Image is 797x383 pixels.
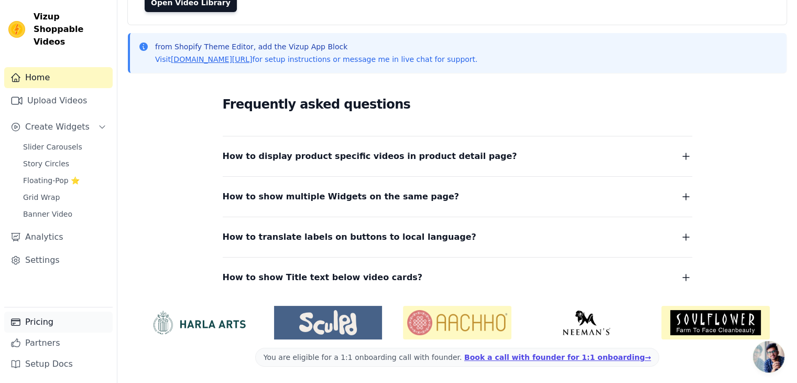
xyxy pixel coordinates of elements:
[223,149,692,164] button: How to display product specific videos in product detail page?
[223,270,423,285] span: How to show Title text below video cards?
[4,354,113,375] a: Setup Docs
[34,10,108,48] span: Vizup Shoppable Videos
[17,173,113,188] a: Floating-Pop ⭐
[4,116,113,137] button: Create Widgets
[223,149,517,164] span: How to display product specific videos in product detail page?
[274,310,383,335] img: Sculpd US
[17,190,113,205] a: Grid Wrap
[223,230,476,244] span: How to translate labels on buttons to local language?
[17,207,113,221] a: Banner Video
[155,41,477,52] p: from Shopify Theme Editor, add the Vizup App Block
[4,67,113,88] a: Home
[8,21,25,38] img: Vizup
[223,189,460,204] span: How to show multiple Widgets on the same page?
[17,156,113,171] a: Story Circles
[532,310,641,335] img: Neeman's
[145,310,253,335] img: HarlaArts
[403,306,511,339] img: Aachho
[753,341,784,373] div: Open chat
[23,158,69,169] span: Story Circles
[223,230,692,244] button: How to translate labels on buttons to local language?
[4,312,113,333] a: Pricing
[223,189,692,204] button: How to show multiple Widgets on the same page?
[4,333,113,354] a: Partners
[17,140,113,154] a: Slider Carousels
[23,192,60,203] span: Grid Wrap
[223,270,692,285] button: How to show Title text below video cards?
[25,121,90,133] span: Create Widgets
[661,306,770,339] img: Soulflower
[4,250,113,271] a: Settings
[4,90,113,111] a: Upload Videos
[4,227,113,248] a: Analytics
[223,94,692,115] h2: Frequently asked questions
[464,353,651,361] a: Book a call with founder for 1:1 onboarding
[23,209,72,219] span: Banner Video
[171,55,253,63] a: [DOMAIN_NAME][URL]
[155,54,477,65] p: Visit for setup instructions or message me in live chat for support.
[23,142,82,152] span: Slider Carousels
[23,175,80,186] span: Floating-Pop ⭐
